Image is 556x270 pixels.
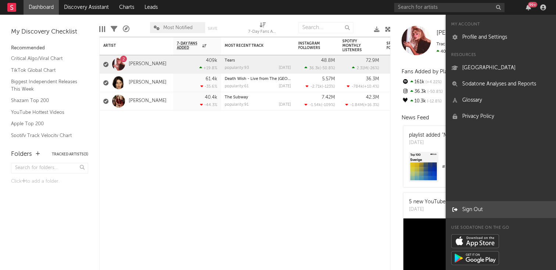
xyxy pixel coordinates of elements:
a: Spotify Track Velocity Chart [11,132,81,140]
span: 342k fans last week [436,49,525,54]
span: 36.3k [309,66,320,70]
div: +19.8 % [199,66,217,70]
div: Use Sodatone on the go [446,224,556,232]
div: Click to add a folder. [11,177,88,186]
span: +4.22 % [424,80,442,84]
button: Save [208,27,217,31]
div: Folders [11,150,32,159]
a: Death Wish - Live from The [GEOGRAPHIC_DATA] [225,77,320,81]
div: 7-Day Fans Added (7-Day Fans Added) [248,18,278,40]
span: -1.84M [350,103,363,107]
a: Shazam Top 200 [11,97,81,105]
a: [PERSON_NAME] [129,80,167,86]
span: Tracking Since: [DATE] [436,42,481,46]
div: [DATE] [279,84,291,88]
div: 10.3k [402,97,450,106]
span: -26 % [368,66,378,70]
a: YouTube Hottest Videos [11,108,81,116]
div: 61.4k [206,77,217,81]
a: Profile and Settings [446,29,556,45]
div: playlist added [409,132,466,139]
div: 7.42M [322,95,335,100]
div: 409k [206,58,217,63]
div: 36.3k [402,87,450,97]
span: +16.3 % [364,103,378,107]
input: Search... [298,22,353,33]
div: 48.8M [321,58,335,63]
span: -123 % [323,85,334,89]
div: [DATE] [279,103,291,107]
span: -2.71k [310,85,322,89]
div: ( ) [304,66,335,70]
div: Edit Columns [99,18,105,40]
button: Tracked Artists(3) [52,152,88,156]
input: Search for folders... [11,163,88,173]
a: Critical Algo/Viral Chart [11,55,81,63]
span: -12.8 % [426,99,442,104]
a: Sign Out [446,201,556,218]
a: Apple Top 200 [11,120,81,128]
a: "Manchild" [442,133,466,138]
span: Fans Added by Platform [402,69,461,74]
div: 40.4k [205,95,217,100]
div: Artist [103,43,158,48]
span: 409k fans this week [436,49,479,54]
span: -784k [352,85,363,89]
a: Biggest Independent Releases This Week [11,78,81,93]
a: [PERSON_NAME] [129,98,167,104]
div: 161k [402,77,450,87]
a: [GEOGRAPHIC_DATA] [446,60,556,76]
div: Death Wish - Live from The O2 Arena [225,77,291,81]
div: Tears [225,59,291,63]
div: 7-Day Fans Added (7-Day Fans Added) [248,28,278,36]
span: [PERSON_NAME] [436,30,486,36]
a: The Subway [225,95,248,99]
input: Search for artists [394,3,505,12]
span: 2.31M [357,66,367,70]
a: TikTok Global Chart [11,66,81,74]
div: Instagram Followers [298,41,324,50]
div: The Subway [225,95,291,99]
div: ( ) [304,102,335,107]
div: # 19 on Daily Top 100: [GEOGRAPHIC_DATA] [442,162,538,171]
div: popularity: 91 [225,103,249,107]
div: Spotify Monthly Listeners [342,39,368,52]
div: [DATE] [409,139,466,147]
span: +10.4 % [364,85,378,89]
div: Spotify Followers [386,41,412,50]
div: 5 new YouTube videos [409,198,462,206]
button: 99+ [526,4,531,10]
a: [PERSON_NAME] [436,29,486,37]
div: ( ) [345,102,379,107]
div: 72.9M [366,58,379,63]
div: Filters [111,18,117,40]
div: 99 + [528,2,537,7]
div: A&R Pipeline [123,18,129,40]
div: 5.57M [322,77,335,81]
a: Privacy Policy [446,108,556,125]
div: -35.6 % [200,84,217,89]
a: #19onDaily Top 100: [GEOGRAPHIC_DATA] [403,152,543,187]
div: Resources [446,51,556,60]
div: [DATE] [279,66,291,70]
div: [DATE] [409,206,462,213]
div: Recommended [11,44,88,53]
a: Glossary [446,92,556,108]
div: Most Recent Track [225,43,280,48]
span: News Feed [402,115,429,120]
div: popularity: 93 [225,66,249,70]
a: Tears [225,59,235,63]
span: -1.54k [309,103,321,107]
div: ( ) [347,84,379,89]
a: [PERSON_NAME] [129,61,167,67]
div: ( ) [306,84,335,89]
span: Most Notified [163,25,193,30]
div: My Discovery Checklist [11,28,88,36]
div: My Account [446,20,556,29]
div: -44.3 % [200,102,217,107]
a: Sodatone Analyses and Reports [446,76,556,92]
div: ( ) [352,66,379,70]
span: -50.8 % [426,90,443,94]
span: -50.8 % [321,66,334,70]
div: popularity: 61 [225,84,249,88]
